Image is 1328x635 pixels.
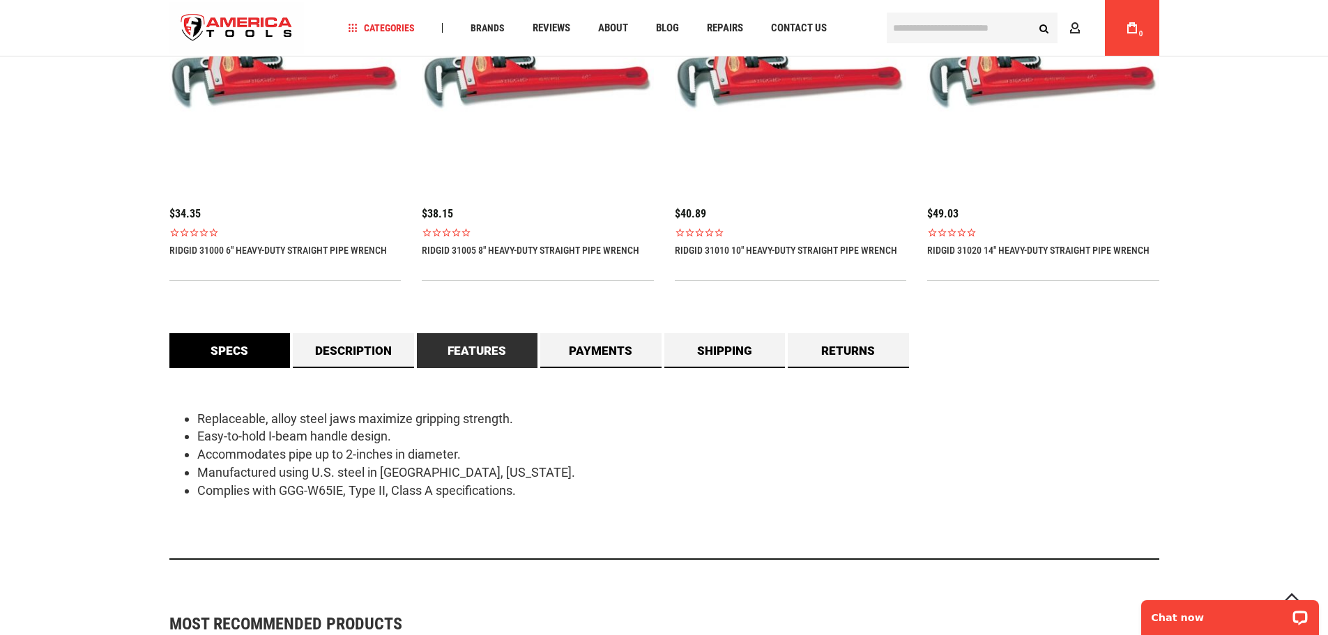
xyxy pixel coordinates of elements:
[533,23,570,33] span: Reviews
[771,23,827,33] span: Contact Us
[927,227,1159,238] span: Rated 0.0 out of 5 stars 0 reviews
[348,23,415,33] span: Categories
[464,19,511,38] a: Brands
[422,227,654,238] span: Rated 0.0 out of 5 stars 0 reviews
[417,333,538,368] a: Features
[675,227,907,238] span: Rated 0.0 out of 5 stars 0 reviews
[471,23,505,33] span: Brands
[197,464,1159,482] li: Manufactured using U.S. steel in [GEOGRAPHIC_DATA], [US_STATE].
[526,19,577,38] a: Reviews
[342,19,421,38] a: Categories
[675,245,897,256] a: RIDGID 31010 10" HEAVY-DUTY STRAIGHT PIPE WRENCH
[169,615,1111,632] strong: Most Recommended Products
[707,23,743,33] span: Repairs
[197,410,1159,428] li: Replaceable, alloy steel jaws maximize gripping strength.
[1132,591,1328,635] iframe: LiveChat chat widget
[169,2,305,54] a: store logo
[598,23,628,33] span: About
[650,19,685,38] a: Blog
[422,207,453,220] span: $38.15
[422,245,639,256] a: RIDGID 31005 8" HEAVY-DUTY STRAIGHT PIPE WRENCH
[675,207,706,220] span: $40.89
[1031,15,1058,41] button: Search
[169,207,201,220] span: $34.35
[169,227,402,238] span: Rated 0.0 out of 5 stars 0 reviews
[169,333,291,368] a: Specs
[927,207,959,220] span: $49.03
[540,333,662,368] a: Payments
[169,2,305,54] img: America Tools
[927,245,1150,256] a: RIDGID 31020 14" HEAVY-DUTY STRAIGHT PIPE WRENCH
[1139,30,1143,38] span: 0
[656,23,679,33] span: Blog
[701,19,749,38] a: Repairs
[293,333,414,368] a: Description
[197,445,1159,464] li: Accommodates pipe up to 2-inches in diameter.
[592,19,634,38] a: About
[197,427,1159,445] li: Easy-to-hold I-beam handle design.
[664,333,786,368] a: Shipping
[197,482,1159,500] li: Complies with GGG-W65IE, Type II, Class A specifications.
[788,333,909,368] a: Returns
[765,19,833,38] a: Contact Us
[169,245,387,256] a: RIDGID 31000 6" HEAVY-DUTY STRAIGHT PIPE WRENCH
